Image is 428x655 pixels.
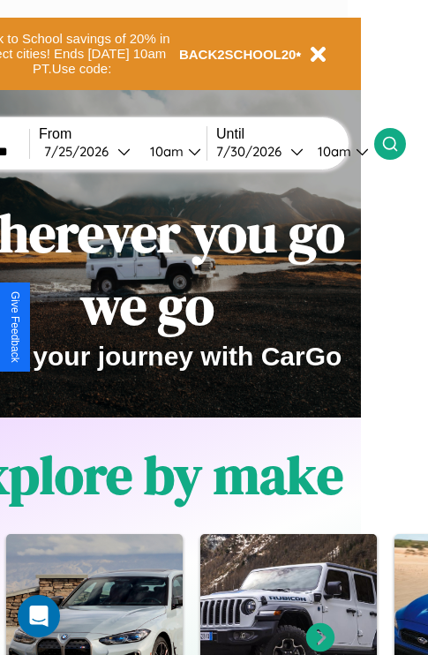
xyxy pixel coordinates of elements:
button: 7/25/2026 [39,142,136,161]
div: 7 / 25 / 2026 [44,143,117,160]
div: 10am [141,143,188,160]
b: BACK2SCHOOL20 [179,47,297,62]
button: 10am [136,142,206,161]
label: From [39,126,206,142]
button: 10am [304,142,374,161]
div: Open Intercom Messenger [18,595,60,637]
label: Until [216,126,374,142]
div: Give Feedback [9,291,21,363]
div: 10am [309,143,356,160]
div: 7 / 30 / 2026 [216,143,290,160]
